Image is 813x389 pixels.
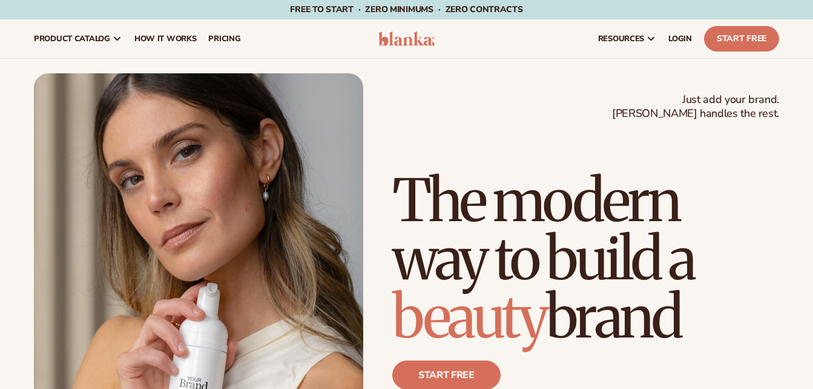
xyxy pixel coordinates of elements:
a: pricing [202,19,246,58]
span: pricing [208,34,240,44]
a: How It Works [128,19,203,58]
span: Free to start · ZERO minimums · ZERO contracts [290,4,522,15]
a: product catalog [28,19,128,58]
h1: The modern way to build a brand [392,171,779,346]
span: resources [598,34,644,44]
span: Just add your brand. [PERSON_NAME] handles the rest. [612,93,779,121]
a: Start Free [704,26,779,52]
span: beauty [392,281,546,353]
span: product catalog [34,34,110,44]
span: LOGIN [668,34,692,44]
span: How It Works [134,34,197,44]
a: resources [592,19,662,58]
img: logo [378,32,435,46]
a: LOGIN [662,19,698,58]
